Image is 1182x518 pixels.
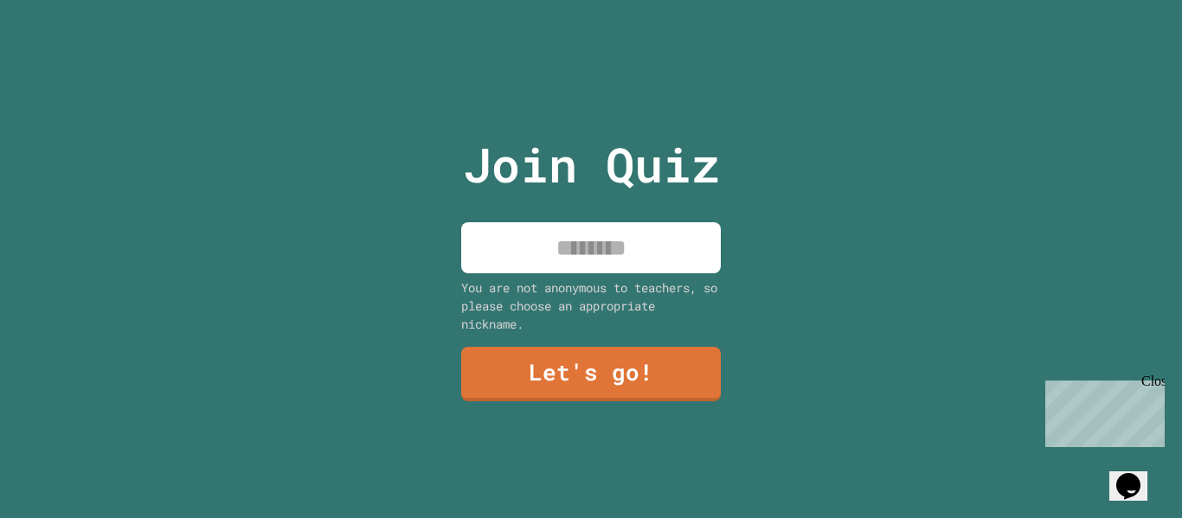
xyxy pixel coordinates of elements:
iframe: chat widget [1038,374,1165,447]
div: Chat with us now!Close [7,7,119,110]
iframe: chat widget [1109,449,1165,501]
p: Join Quiz [463,129,720,201]
a: Let's go! [461,347,721,401]
div: You are not anonymous to teachers, so please choose an appropriate nickname. [461,278,721,333]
